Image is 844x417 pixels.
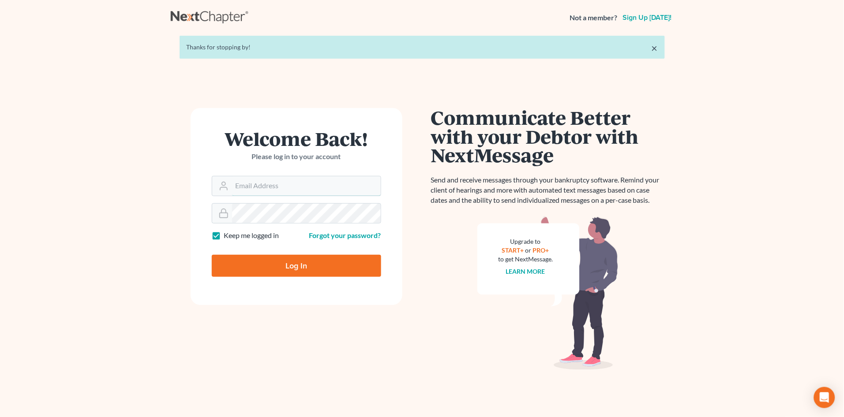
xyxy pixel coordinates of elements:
p: Send and receive messages through your bankruptcy software. Remind your client of hearings and mo... [431,175,665,205]
div: Upgrade to [499,237,553,246]
a: Learn more [506,268,545,275]
div: Open Intercom Messenger [814,387,835,408]
a: Sign up [DATE]! [621,14,674,21]
input: Log In [212,255,381,277]
a: PRO+ [533,246,549,254]
p: Please log in to your account [212,152,381,162]
input: Email Address [232,176,381,196]
span: or [525,246,532,254]
div: to get NextMessage. [499,255,553,264]
a: START+ [502,246,524,254]
div: Thanks for stopping by! [187,43,658,52]
a: × [652,43,658,53]
h1: Communicate Better with your Debtor with NextMessage [431,108,665,164]
strong: Not a member? [570,13,618,23]
a: Forgot your password? [309,231,381,239]
h1: Welcome Back! [212,129,381,148]
label: Keep me logged in [224,231,279,241]
img: nextmessage_bg-59042aed3d76b12b5cd301f8e5b87938c9018125f34e5fa2b7a6b67550977c72.svg [477,216,619,370]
